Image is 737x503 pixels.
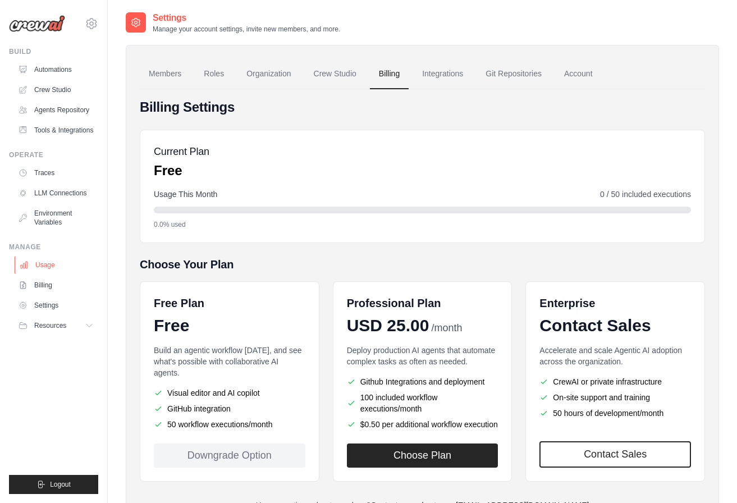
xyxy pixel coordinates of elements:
li: $0.50 per additional workflow execution [347,419,498,430]
span: Usage This Month [154,189,217,200]
a: Traces [13,164,98,182]
a: Organization [237,59,300,89]
a: Automations [13,61,98,79]
li: 50 workflow executions/month [154,419,305,430]
a: Members [140,59,190,89]
h2: Settings [153,11,340,25]
a: Settings [13,296,98,314]
h5: Choose Your Plan [140,257,705,272]
a: Tools & Integrations [13,121,98,139]
p: Manage your account settings, invite new members, and more. [153,25,340,34]
p: Build an agentic workflow [DATE], and see what's possible with collaborative AI agents. [154,345,305,378]
li: On-site support and training [539,392,691,403]
button: Choose Plan [347,443,498,468]
span: USD 25.00 [347,315,429,336]
div: Manage [9,243,98,251]
div: Downgrade Option [154,443,305,468]
a: Git Repositories [477,59,551,89]
li: Visual editor and AI copilot [154,387,305,399]
h6: Free Plan [154,295,204,311]
a: Crew Studio [305,59,365,89]
li: 50 hours of development/month [539,408,691,419]
a: Agents Repository [13,101,98,119]
a: Usage [15,256,99,274]
p: Accelerate and scale Agentic AI adoption across the organization. [539,345,691,367]
a: Integrations [413,59,472,89]
span: 0.0% used [154,220,186,229]
li: 100 included workflow executions/month [347,392,498,414]
a: Roles [195,59,233,89]
a: Billing [13,276,98,294]
div: Operate [9,150,98,159]
a: Contact Sales [539,441,691,468]
div: Free [154,315,305,336]
h6: Professional Plan [347,295,441,311]
a: LLM Connections [13,184,98,202]
li: Github Integrations and deployment [347,376,498,387]
p: Free [154,162,209,180]
div: Contact Sales [539,315,691,336]
div: Build [9,47,98,56]
li: GitHub integration [154,403,305,414]
a: Environment Variables [13,204,98,231]
p: Deploy production AI agents that automate complex tasks as often as needed. [347,345,498,367]
a: Crew Studio [13,81,98,99]
img: Logo [9,15,65,32]
li: CrewAI or private infrastructure [539,376,691,387]
h5: Current Plan [154,144,209,159]
h6: Enterprise [539,295,691,311]
button: Resources [13,317,98,335]
button: Logout [9,475,98,494]
span: Logout [50,480,71,489]
h4: Billing Settings [140,98,705,116]
a: Billing [370,59,409,89]
span: 0 / 50 included executions [600,189,691,200]
a: Account [555,59,602,89]
span: Resources [34,321,66,330]
span: /month [431,321,462,336]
